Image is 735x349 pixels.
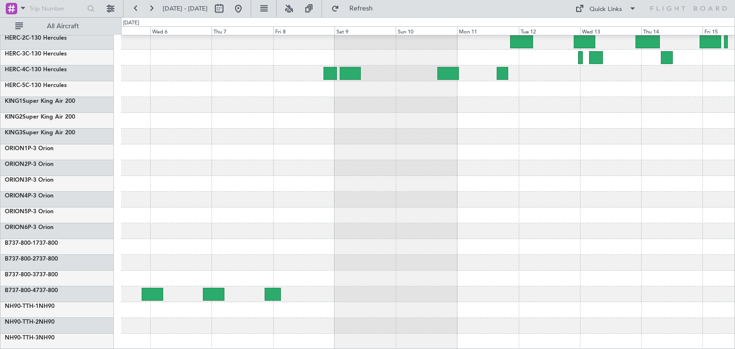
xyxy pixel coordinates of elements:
span: HERC-3 [5,51,25,57]
a: ORION4P-3 Orion [5,193,54,199]
span: Refresh [341,5,381,12]
a: KING2Super King Air 200 [5,114,75,120]
div: Wed 6 [150,26,212,35]
div: Sat 9 [334,26,396,35]
span: ORION4 [5,193,28,199]
a: ORION1P-3 Orion [5,146,54,152]
span: B737-800-3 [5,272,36,278]
span: ORION5 [5,209,28,215]
a: B737-800-1737-800 [5,240,58,246]
span: B737-800-2 [5,256,36,262]
div: Mon 11 [457,26,518,35]
a: KING1Super King Air 200 [5,98,75,104]
div: [DATE] [123,19,139,27]
span: All Aircraft [25,23,101,30]
a: B737-800-3737-800 [5,272,58,278]
span: HERC-4 [5,67,25,73]
a: KING3Super King Air 200 [5,130,75,136]
span: ORION3 [5,177,28,183]
span: KING3 [5,130,22,136]
span: HERC-5 [5,83,25,88]
button: All Aircraft [11,19,104,34]
span: ORION1 [5,146,28,152]
div: Quick Links [590,5,622,14]
a: NH90-TTH-3NH90 [5,335,55,341]
div: Wed 13 [580,26,641,35]
a: HERC-4C-130 Hercules [5,67,67,73]
span: NH90-TTH-2 [5,319,39,325]
span: B737-800-4 [5,288,36,294]
span: ORION6 [5,225,28,230]
a: NH90-TTH-1NH90 [5,304,55,309]
a: ORION2P-3 Orion [5,162,54,167]
a: ORION3P-3 Orion [5,177,54,183]
a: HERC-2C-130 Hercules [5,35,67,41]
a: B737-800-2737-800 [5,256,58,262]
span: KING1 [5,98,22,104]
div: Tue 12 [519,26,580,35]
input: Trip Number [29,1,84,16]
a: NH90-TTH-2NH90 [5,319,55,325]
button: Refresh [327,1,384,16]
a: ORION6P-3 Orion [5,225,54,230]
span: KING2 [5,114,22,120]
span: NH90-TTH-1 [5,304,39,309]
span: [DATE] - [DATE] [163,4,208,13]
div: Thu 14 [641,26,702,35]
div: Thu 7 [212,26,273,35]
a: HERC-5C-130 Hercules [5,83,67,88]
a: ORION5P-3 Orion [5,209,54,215]
span: NH90-TTH-3 [5,335,39,341]
button: Quick Links [570,1,641,16]
span: B737-800-1 [5,240,36,246]
span: ORION2 [5,162,28,167]
div: Fri 8 [273,26,334,35]
a: HERC-3C-130 Hercules [5,51,67,57]
span: HERC-2 [5,35,25,41]
div: Sun 10 [396,26,457,35]
a: B737-800-4737-800 [5,288,58,294]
